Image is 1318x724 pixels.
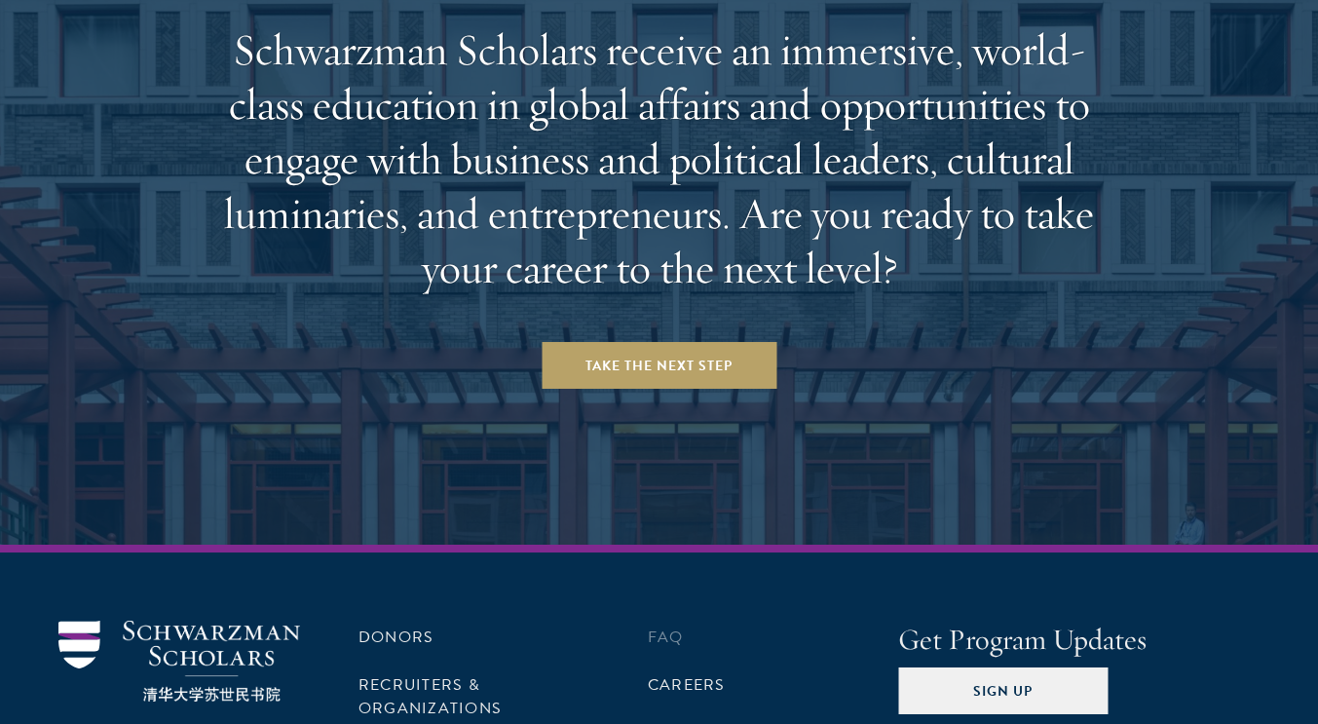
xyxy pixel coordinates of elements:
h2: Schwarzman Scholars receive an immersive, world-class education in global affairs and opportuniti... [207,22,1112,295]
h4: Get Program Updates [898,621,1260,660]
a: FAQ [648,626,684,649]
a: Donors [358,626,433,649]
a: Careers [648,673,726,697]
a: Take the Next Step [542,342,776,389]
img: Schwarzman Scholars [58,621,300,702]
button: Sign Up [898,667,1108,714]
a: Recruiters & Organizations [358,673,502,720]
